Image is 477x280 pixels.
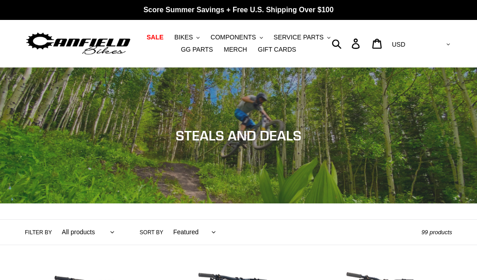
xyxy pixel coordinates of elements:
img: Canfield Bikes [25,30,132,57]
label: Filter by [25,228,52,237]
span: COMPONENTS [210,34,256,41]
button: SERVICE PARTS [269,31,335,43]
button: COMPONENTS [206,31,267,43]
a: SALE [142,31,168,43]
a: GG PARTS [176,43,218,56]
a: MERCH [219,43,252,56]
span: 99 products [421,229,452,236]
span: SERVICE PARTS [274,34,324,41]
a: GIFT CARDS [253,43,301,56]
span: MERCH [224,46,247,53]
span: BIKES [174,34,193,41]
span: GIFT CARDS [258,46,296,53]
span: STEALS AND DEALS [176,127,301,144]
span: SALE [147,34,163,41]
label: Sort by [140,228,163,237]
span: GG PARTS [181,46,213,53]
button: BIKES [170,31,204,43]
